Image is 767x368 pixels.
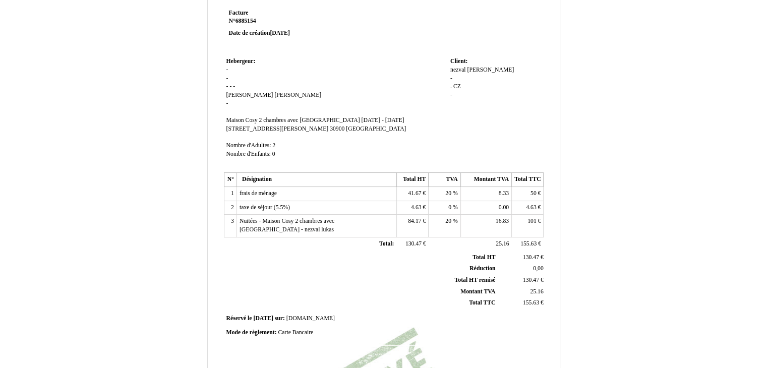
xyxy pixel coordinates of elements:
[229,83,231,90] span: -
[226,315,252,322] span: Réservé le
[512,173,544,187] th: Total TTC
[512,215,544,237] td: €
[450,92,452,98] span: -
[530,190,537,197] span: 50
[408,218,421,224] span: 84.17
[497,252,545,263] td: €
[512,187,544,201] td: €
[527,218,537,224] span: 101
[526,204,536,211] span: 4.63
[512,237,544,251] td: €
[229,10,249,16] span: Facture
[454,277,495,283] span: Total HT remisé
[396,173,428,187] th: Total HT
[226,126,329,132] span: [STREET_ADDRESS][PERSON_NAME]
[512,201,544,215] td: €
[469,265,495,272] span: Réduction
[361,117,404,124] span: [DATE] - [DATE]
[429,215,460,237] td: %
[224,201,237,215] td: 2
[448,204,451,211] span: 0
[233,83,235,90] span: -
[229,17,349,25] strong: N°
[450,58,467,65] span: Client:
[270,30,289,36] span: [DATE]
[379,240,394,247] span: Total:
[229,30,290,36] strong: Date de création
[224,215,237,237] td: 3
[450,67,466,73] span: nezval
[453,83,461,90] span: CZ
[226,151,271,157] span: Nombre d'Enfants:
[496,240,509,247] span: 25.16
[274,92,321,98] span: [PERSON_NAME]
[396,187,428,201] td: €
[533,265,543,272] span: 0,00
[226,58,256,65] span: Hebergeur:
[445,218,451,224] span: 20
[235,18,256,24] span: 6885154
[272,151,275,157] span: 0
[240,218,334,233] span: Nuitées - Maison Cosy 2 chambres avec [GEOGRAPHIC_DATA] - nezval lukas
[396,201,428,215] td: €
[330,126,344,132] span: 30900
[226,100,228,107] span: -
[499,190,509,197] span: 8.33
[460,173,511,187] th: Montant TVA
[497,297,545,309] td: €
[450,83,452,90] span: .
[450,75,452,82] span: -
[226,92,273,98] span: [PERSON_NAME]
[240,190,277,197] span: frais de ménage
[496,218,509,224] span: 16.83
[411,204,421,211] span: 4.63
[224,173,237,187] th: N°
[429,187,460,201] td: %
[278,329,313,336] span: Carte Bancaire
[226,117,360,124] span: Maison Cosy 2 chambres avec [GEOGRAPHIC_DATA]
[286,315,335,322] span: [DOMAIN_NAME]
[226,67,228,73] span: -
[396,215,428,237] td: €
[460,288,495,295] span: Montant TVA
[497,275,545,286] td: €
[408,190,421,197] span: 41.67
[405,240,422,247] span: 130.47
[499,204,509,211] span: 0.00
[520,240,537,247] span: 155.63
[226,142,271,149] span: Nombre d'Adultes:
[240,204,290,211] span: taxe de séjour (5.5%)
[473,254,495,261] span: Total HT
[469,299,495,306] span: Total TTC
[224,187,237,201] td: 1
[523,254,539,261] span: 130.47
[226,75,228,82] span: -
[275,315,285,322] span: sur:
[530,288,543,295] span: 25.16
[226,329,277,336] span: Mode de règlement:
[226,83,228,90] span: -
[272,142,275,149] span: 2
[346,126,406,132] span: [GEOGRAPHIC_DATA]
[445,190,451,197] span: 20
[429,173,460,187] th: TVA
[523,299,539,306] span: 155.63
[237,173,396,187] th: Désignation
[467,67,514,73] span: [PERSON_NAME]
[523,277,539,283] span: 130.47
[429,201,460,215] td: %
[396,237,428,251] td: €
[253,315,273,322] span: [DATE]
